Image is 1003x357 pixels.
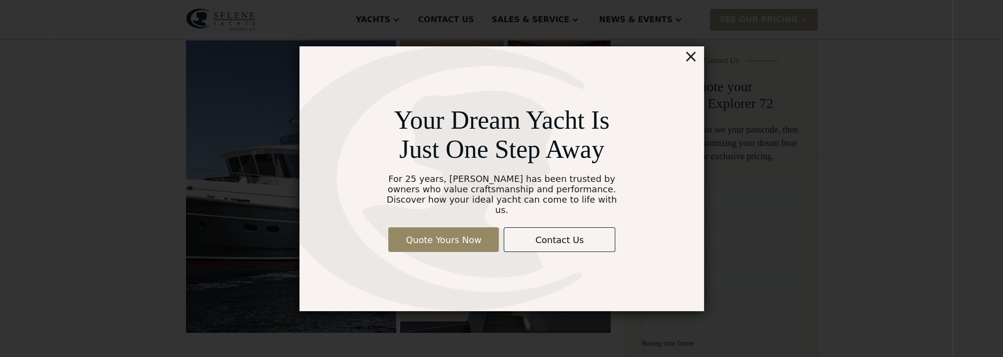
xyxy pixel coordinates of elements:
div: For 25 years, [PERSON_NAME] has been trusted by owners who value craftsmanship and performance. D... [382,174,621,215]
a: Contact Us [504,227,615,252]
a: Quote Yours Now [388,227,499,252]
div: × [683,46,698,66]
div: Your Dream Yacht Is Just One Step Away [382,106,621,164]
